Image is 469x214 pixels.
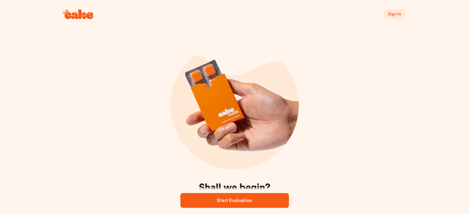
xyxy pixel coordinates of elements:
[171,41,299,169] img: onboarding-img03.png
[384,9,405,19] button: Sign In
[172,182,298,194] h1: Shall we begin?
[217,198,252,203] span: Start Evaluation
[180,193,289,208] button: Start Evaluation
[388,12,401,16] span: Sign In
